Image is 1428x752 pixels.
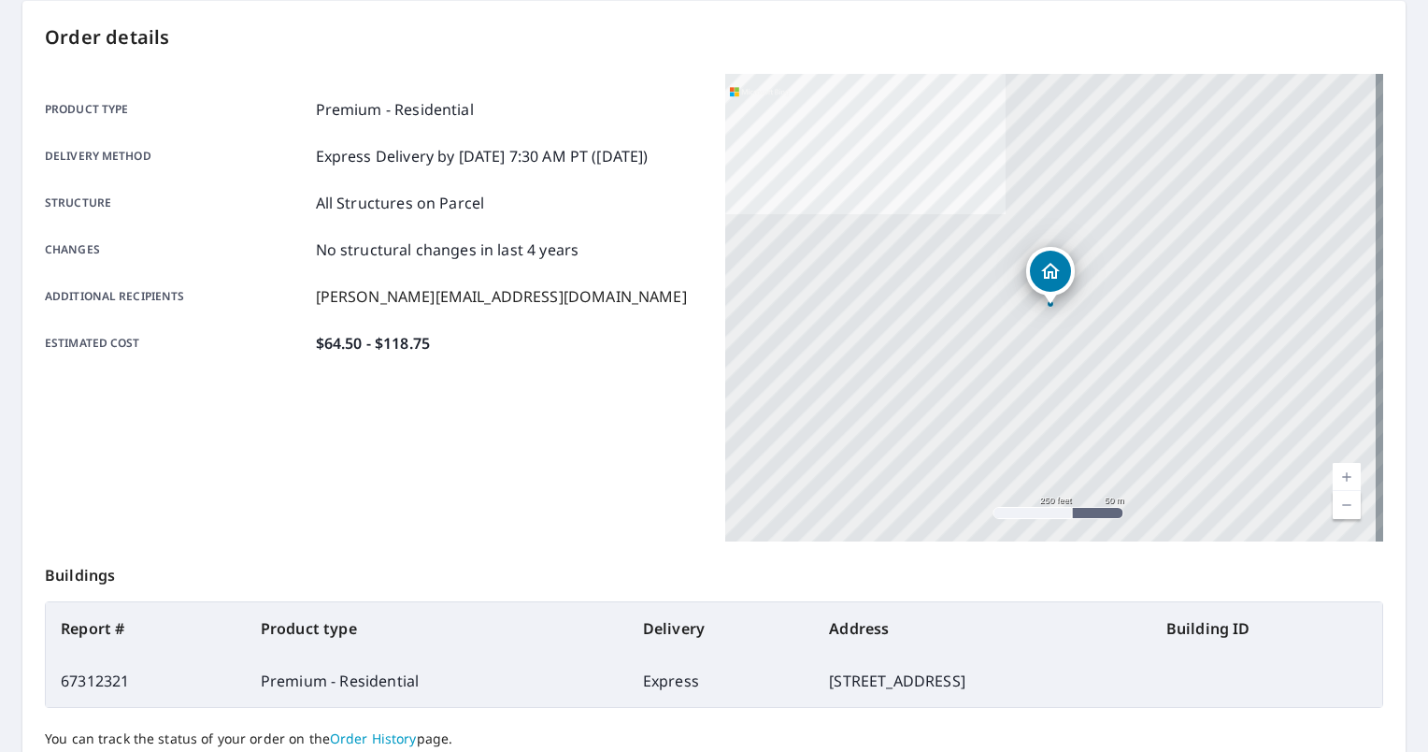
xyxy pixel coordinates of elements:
th: Address [814,602,1151,655]
p: Buildings [45,542,1383,601]
a: Current Level 17, Zoom In [1333,463,1361,491]
p: $64.50 - $118.75 [316,332,430,354]
p: Estimated cost [45,332,308,354]
p: Product type [45,98,308,121]
th: Report # [46,602,246,655]
p: Order details [45,23,1383,51]
td: 67312321 [46,655,246,707]
th: Product type [246,602,628,655]
p: Delivery method [45,145,308,167]
p: Structure [45,192,308,214]
p: Changes [45,239,308,261]
p: No structural changes in last 4 years [316,239,579,261]
p: Premium - Residential [316,98,474,121]
td: [STREET_ADDRESS] [814,655,1151,707]
p: All Structures on Parcel [316,192,485,214]
p: [PERSON_NAME][EMAIL_ADDRESS][DOMAIN_NAME] [316,285,687,308]
td: Premium - Residential [246,655,628,707]
a: Current Level 17, Zoom Out [1333,491,1361,519]
p: Express Delivery by [DATE] 7:30 AM PT ([DATE]) [316,145,649,167]
div: Dropped pin, building 1, Residential property, 7026 Blue Creek Rd Evergreen, CO 80439 [1026,247,1075,305]
a: Order History [330,730,417,747]
th: Building ID [1151,602,1382,655]
td: Express [628,655,815,707]
p: You can track the status of your order on the page. [45,730,1383,747]
p: Additional recipients [45,285,308,308]
th: Delivery [628,602,815,655]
